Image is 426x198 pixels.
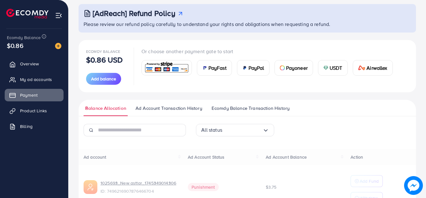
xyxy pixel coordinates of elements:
span: Balance Allocation [85,105,126,112]
span: Airwallex [367,64,387,72]
a: cardAirwallex [353,60,393,76]
a: Overview [5,58,64,70]
p: Or choose another payment gate to start [141,48,398,55]
span: Billing [20,123,33,129]
a: Product Links [5,104,64,117]
input: Search for option [222,125,263,135]
span: All status [201,125,222,135]
img: card [280,65,285,70]
p: Please review our refund policy carefully to understand your rights and obligations when requesti... [84,20,412,28]
span: My ad accounts [20,76,52,83]
span: Product Links [20,108,47,114]
span: PayFast [208,64,227,72]
img: menu [55,12,62,19]
span: Payment [20,92,38,98]
a: My ad accounts [5,73,64,86]
img: logo [6,9,49,18]
span: PayPal [249,64,264,72]
span: Ecomdy Balance [7,34,41,41]
p: $0.86 USD [86,56,123,63]
img: image [55,43,61,49]
span: Add balance [91,76,116,82]
h3: [AdReach] Refund Policy [93,9,175,18]
span: Ecomdy Balance [86,49,120,54]
img: card [242,65,247,70]
a: cardPayPal [237,60,269,76]
a: card [141,60,192,75]
button: Add balance [86,73,121,85]
span: USDT [330,64,342,72]
a: Payment [5,89,64,101]
a: cardUSDT [318,60,348,76]
div: Search for option [196,124,274,136]
img: card [323,65,328,70]
a: cardPayFast [197,60,232,76]
img: card [358,65,366,70]
a: Billing [5,120,64,133]
span: Ecomdy Balance Transaction History [212,105,290,112]
span: Payoneer [286,64,308,72]
img: card [144,61,190,74]
span: $0.86 [7,41,23,50]
span: Ad Account Transaction History [136,105,202,112]
a: cardPayoneer [275,60,313,76]
img: image [404,176,423,195]
img: card [202,65,207,70]
span: Overview [20,61,39,67]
